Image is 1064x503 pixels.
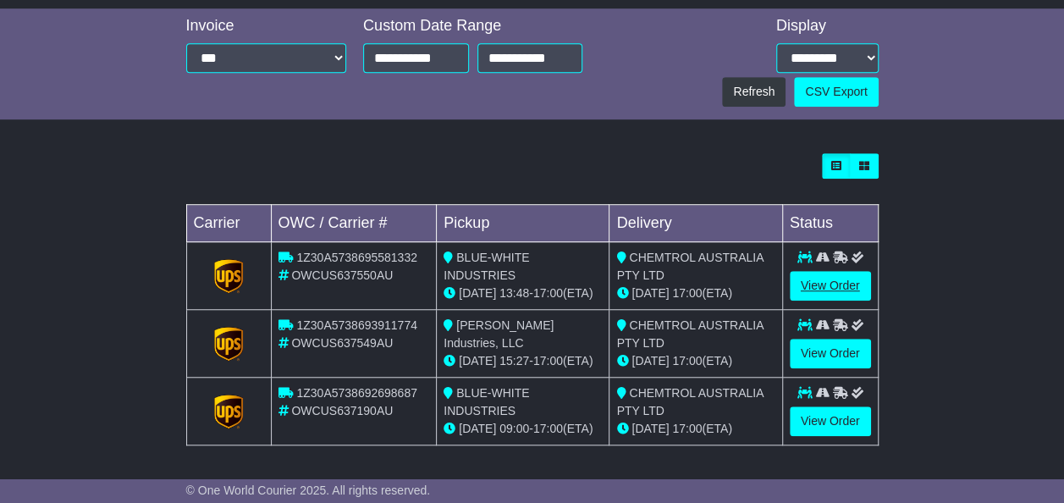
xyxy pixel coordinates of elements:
[722,77,786,107] button: Refresh
[363,17,582,36] div: Custom Date Range
[296,251,416,264] span: 1Z30A5738695581332
[214,395,243,428] img: GetCarrierServiceLogo
[790,406,871,436] a: View Order
[776,17,879,36] div: Display
[533,422,563,435] span: 17:00
[444,352,602,370] div: - (ETA)
[790,271,871,301] a: View Order
[631,286,669,300] span: [DATE]
[672,354,702,368] span: 17:00
[499,422,529,435] span: 09:00
[533,286,563,300] span: 17:00
[444,420,602,438] div: - (ETA)
[186,205,271,242] td: Carrier
[616,420,775,438] div: (ETA)
[444,318,554,350] span: [PERSON_NAME] Industries, LLC
[499,354,529,368] span: 15:27
[616,386,763,417] span: CHEMTROL AUSTRALIA PTY LTD
[291,336,393,350] span: OWCUS637549AU
[214,259,243,293] img: GetCarrierServiceLogo
[631,422,669,435] span: [DATE]
[533,354,563,368] span: 17:00
[459,286,496,300] span: [DATE]
[616,352,775,370] div: (ETA)
[672,422,702,435] span: 17:00
[616,318,763,350] span: CHEMTROL AUSTRALIA PTY LTD
[672,286,702,300] span: 17:00
[296,386,416,400] span: 1Z30A5738692698687
[459,354,496,368] span: [DATE]
[444,285,602,302] div: - (ETA)
[459,422,496,435] span: [DATE]
[631,354,669,368] span: [DATE]
[616,251,763,282] span: CHEMTROL AUSTRALIA PTY LTD
[291,404,393,417] span: OWCUS637190AU
[186,17,347,36] div: Invoice
[794,77,878,107] a: CSV Export
[499,286,529,300] span: 13:48
[186,484,431,497] span: © One World Courier 2025. All rights reserved.
[296,318,416,332] span: 1Z30A5738693911774
[437,205,609,242] td: Pickup
[782,205,878,242] td: Status
[214,327,243,361] img: GetCarrierServiceLogo
[444,251,529,282] span: BLUE-WHITE INDUSTRIES
[616,285,775,302] div: (ETA)
[444,386,529,417] span: BLUE-WHITE INDUSTRIES
[271,205,437,242] td: OWC / Carrier #
[291,268,393,282] span: OWCUS637550AU
[609,205,782,242] td: Delivery
[790,339,871,368] a: View Order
